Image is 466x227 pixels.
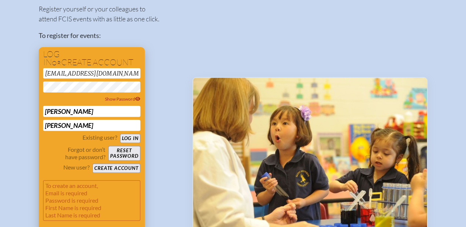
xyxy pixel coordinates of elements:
[39,4,181,24] p: Register yourself or your colleagues to attend FCIS events with as little as one click.
[43,180,140,221] p: To create an account, Email is required Password is required First Name is required Last Name is ...
[63,164,90,171] p: New user?
[43,68,140,78] input: Email
[43,50,140,67] h1: Log in create account
[43,120,140,131] input: Last Name
[105,96,140,102] span: Show Password
[39,31,181,41] p: To register for events:
[83,134,117,141] p: Existing user?
[43,106,140,117] input: First Name
[108,146,140,161] button: Resetpassword
[120,134,140,143] button: Log in
[52,59,61,67] span: or
[43,146,106,161] p: Forgot or don’t have password?
[92,164,140,173] button: Create account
